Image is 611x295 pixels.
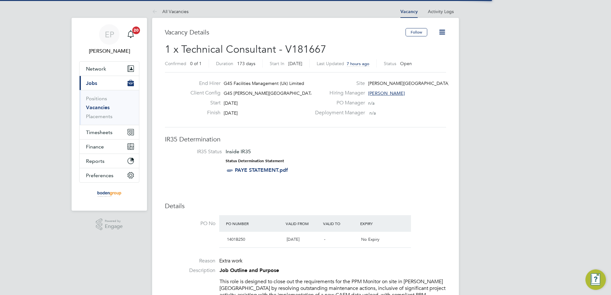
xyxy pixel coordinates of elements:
[86,104,110,110] a: Vacancies
[384,61,396,66] label: Status
[235,167,288,173] a: PAYE STATEMENT.pdf
[216,61,233,66] label: Duration
[105,218,123,224] span: Powered by
[165,202,446,210] h3: Details
[80,90,139,125] div: Jobs
[165,267,215,274] label: Description
[86,172,113,178] span: Preferences
[428,9,454,14] a: Activity Logs
[368,100,375,106] span: n/a
[237,61,255,66] span: 173 days
[311,100,365,106] label: PO Manager
[86,80,97,86] span: Jobs
[86,95,107,102] a: Positions
[124,24,137,45] a: 20
[224,218,284,229] div: PO Number
[226,159,284,163] strong: Status Determination Statement
[86,144,104,150] span: Finance
[96,218,123,231] a: Powered byEngage
[105,224,123,229] span: Engage
[95,189,124,199] img: boden-group-logo-retina.png
[400,9,418,14] a: Vacancy
[270,61,284,66] label: Start In
[359,218,396,229] div: Expiry
[165,135,446,143] h3: IR35 Determination
[224,80,304,86] span: G4S Facilities Management (Uk) Limited
[347,61,369,66] span: 7 hours ago
[80,62,139,76] button: Network
[165,61,186,66] label: Confirmed
[284,218,321,229] div: Valid From
[165,258,215,264] label: Reason
[72,18,147,211] nav: Main navigation
[80,140,139,154] button: Finance
[185,100,220,106] label: Start
[80,125,139,139] button: Timesheets
[317,61,344,66] label: Last Updated
[406,28,427,36] button: Follow
[400,61,412,66] span: Open
[165,28,406,36] h3: Vacancy Details
[86,158,104,164] span: Reports
[311,80,365,87] label: Site
[80,154,139,168] button: Reports
[80,168,139,182] button: Preferences
[369,110,376,116] span: n/a
[185,80,220,87] label: End Hirer
[226,148,251,155] span: Inside IR35
[165,220,215,227] label: PO No
[585,269,606,290] button: Engage Resource Center
[287,237,299,242] span: [DATE]
[152,9,189,14] a: All Vacancies
[361,237,379,242] span: No Expiry
[86,113,112,119] a: Placements
[324,237,325,242] span: -
[171,148,222,155] label: IR35 Status
[224,100,238,106] span: [DATE]
[368,90,405,96] span: [PERSON_NAME]
[86,129,112,135] span: Timesheets
[321,218,359,229] div: Valid To
[311,110,365,116] label: Deployment Manager
[311,90,365,96] label: Hiring Manager
[185,110,220,116] label: Finish
[132,26,140,34] span: 20
[368,80,450,86] span: [PERSON_NAME][GEOGRAPHIC_DATA]
[165,43,326,56] span: 1 x Technical Consultant - V181667
[86,66,106,72] span: Network
[220,267,279,273] strong: Job Outline and Purpose
[227,237,245,242] span: 1401B250
[80,76,139,90] button: Jobs
[219,258,243,264] span: Extra work
[288,61,302,66] span: [DATE]
[79,189,139,199] a: Go to home page
[105,30,114,39] span: EP
[79,24,139,55] a: EP[PERSON_NAME]
[224,110,238,116] span: [DATE]
[185,90,220,96] label: Client Config
[190,61,202,66] span: 0 of 1
[224,90,347,96] span: G4S [PERSON_NAME][GEOGRAPHIC_DATA] – Non Opera…
[79,47,139,55] span: Eleanor Porter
